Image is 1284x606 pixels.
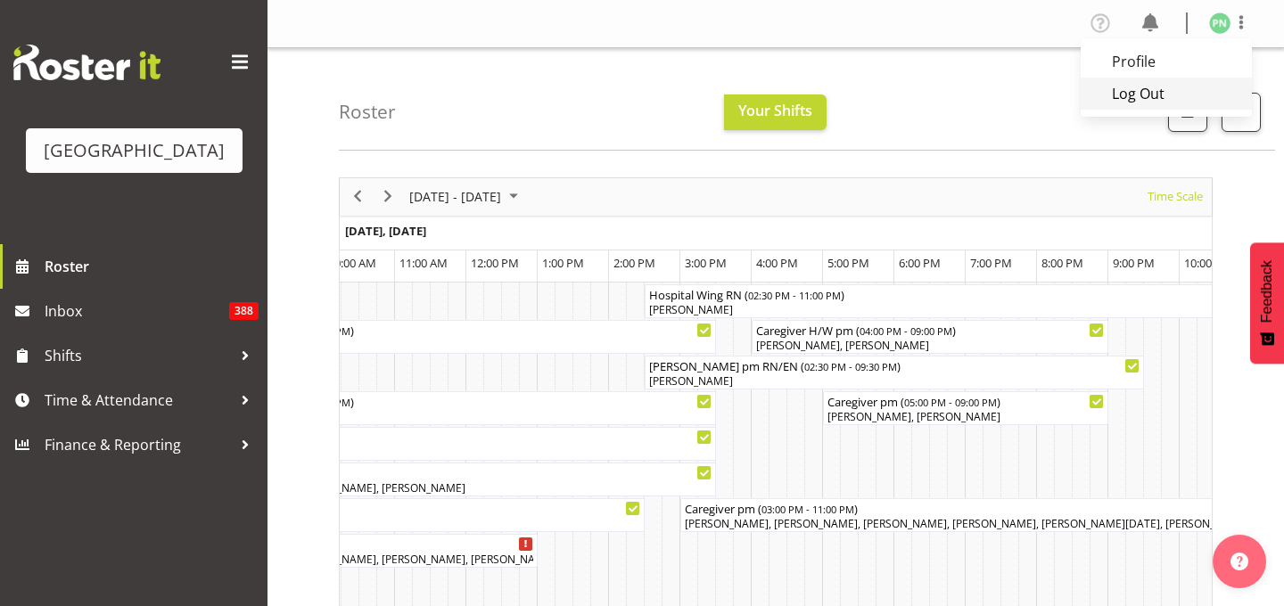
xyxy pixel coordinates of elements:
[899,255,941,271] span: 6:00 PM
[346,185,370,208] button: Previous
[823,391,1108,425] div: Caregiver pm Begin From Friday, September 19, 2025 at 5:00:00 PM GMT+12:00 Ends At Friday, Septem...
[649,302,1247,318] div: [PERSON_NAME]
[114,516,640,532] div: [PERSON_NAME]
[403,178,529,216] div: September 15 - 21, 2025
[827,392,1104,410] div: Caregiver pm ( )
[45,387,232,414] span: Time & Attendance
[471,255,519,271] span: 12:00 PM
[114,409,712,425] div: [PERSON_NAME]
[804,359,897,373] span: 02:30 PM - 09:30 PM
[1184,255,1232,271] span: 10:00 PM
[328,255,376,271] span: 10:00 AM
[685,255,727,271] span: 3:00 PM
[827,255,869,271] span: 5:00 PM
[114,499,640,517] div: Caregiver am ( )
[756,338,1104,354] div: [PERSON_NAME], [PERSON_NAME]
[761,502,854,516] span: 03:00 PM - 11:00 PM
[748,288,841,302] span: 02:30 PM - 11:00 PM
[827,409,1104,425] div: [PERSON_NAME], [PERSON_NAME]
[1259,260,1275,323] span: Feedback
[756,321,1104,339] div: Caregiver H/W pm ( )
[1081,45,1252,78] a: Profile
[1209,12,1230,34] img: penny-navidad674.jpg
[45,253,259,280] span: Roster
[1145,185,1206,208] button: Time Scale
[399,255,448,271] span: 11:00 AM
[645,284,1251,318] div: Hospital Wing RN Begin From Friday, September 19, 2025 at 2:30:00 PM GMT+12:00 Ends At Friday, Se...
[542,255,584,271] span: 1:00 PM
[373,178,403,216] div: next period
[1113,255,1155,271] span: 9:00 PM
[752,320,1108,354] div: Caregiver H/W pm Begin From Friday, September 19, 2025 at 4:00:00 PM GMT+12:00 Ends At Friday, Se...
[229,302,259,320] span: 388
[45,431,232,458] span: Finance & Reporting
[342,178,373,216] div: previous period
[1041,255,1083,271] span: 8:00 PM
[738,101,812,120] span: Your Shifts
[114,463,712,481] div: Caregiver am ( )
[345,223,426,239] span: [DATE], [DATE]
[407,185,526,208] button: September 2025
[970,255,1012,271] span: 7:00 PM
[645,356,1144,389] div: Ressie pm RN/EN Begin From Friday, September 19, 2025 at 2:30:00 PM GMT+12:00 Ends At Friday, Sep...
[407,185,503,208] span: [DATE] - [DATE]
[1081,78,1252,110] a: Log Out
[1146,185,1205,208] span: Time Scale
[110,463,716,496] div: Caregiver am Begin From Friday, September 19, 2025 at 7:00:00 AM GMT+12:00 Ends At Friday, Septem...
[110,391,716,425] div: Ressie 2 RN am Begin From Friday, September 19, 2025 at 7:00:00 AM GMT+12:00 Ends At Friday, Sept...
[45,298,229,324] span: Inbox
[1230,553,1248,570] img: help-xxl-2.png
[110,427,716,461] div: Hospital Wing RN Begin From Friday, September 19, 2025 at 7:00:00 AM GMT+12:00 Ends At Friday, Se...
[649,356,1140,374] div: [PERSON_NAME] pm RN/EN ( )
[685,499,1247,517] div: Caregiver pm ( )
[114,392,712,410] div: [PERSON_NAME] 2 RN am ( )
[110,320,716,354] div: Ressie 1 RN am Begin From Friday, September 19, 2025 at 7:00:00 AM GMT+12:00 Ends At Friday, Sept...
[649,285,1247,303] div: Hospital Wing RN ( )
[45,342,232,369] span: Shifts
[685,516,1247,532] div: [PERSON_NAME], [PERSON_NAME], [PERSON_NAME], [PERSON_NAME], [PERSON_NAME][DATE], [PERSON_NAME]
[339,102,396,122] h4: Roster
[44,137,225,164] div: [GEOGRAPHIC_DATA]
[724,94,827,130] button: Your Shifts
[613,255,655,271] span: 2:00 PM
[114,338,712,354] div: [PERSON_NAME]
[114,428,712,446] div: Hospital Wing RN ( )
[114,445,712,461] div: [PERSON_NAME]
[1250,242,1284,364] button: Feedback - Show survey
[110,498,645,532] div: Caregiver am Begin From Friday, September 19, 2025 at 7:00:00 AM GMT+12:00 Ends At Friday, Septem...
[114,480,712,496] div: [PERSON_NAME], [PERSON_NAME], [PERSON_NAME], [PERSON_NAME]
[13,45,160,80] img: Rosterit website logo
[904,395,997,409] span: 05:00 PM - 09:00 PM
[756,255,798,271] span: 4:00 PM
[114,321,712,339] div: [PERSON_NAME] 1 RN am ( )
[680,498,1251,532] div: Caregiver pm Begin From Friday, September 19, 2025 at 3:00:00 PM GMT+12:00 Ends At Friday, Septem...
[376,185,400,208] button: Next
[649,373,1140,389] div: [PERSON_NAME]
[860,323,952,338] span: 04:00 PM - 09:00 PM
